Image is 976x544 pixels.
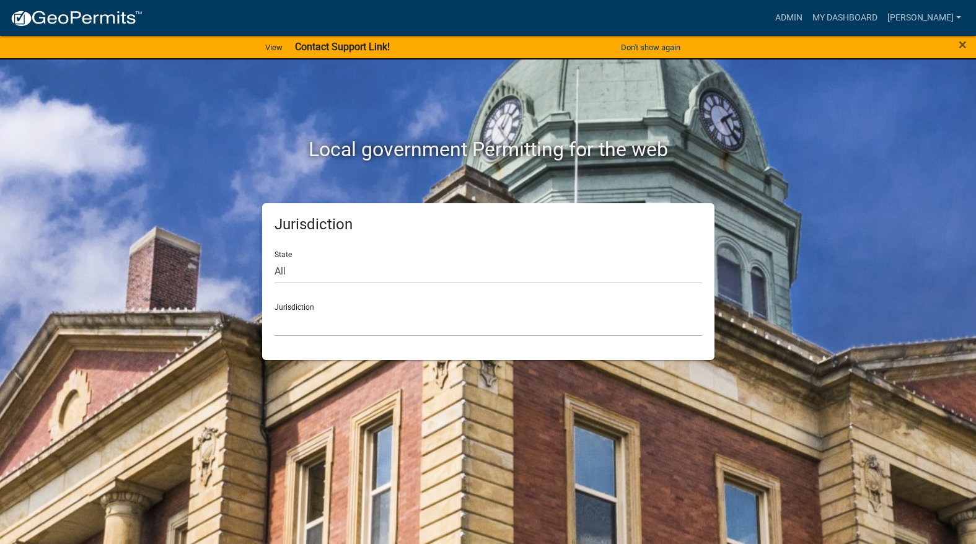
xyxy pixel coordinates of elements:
[959,37,967,52] button: Close
[807,6,882,30] a: My Dashboard
[295,41,390,53] strong: Contact Support Link!
[959,36,967,53] span: ×
[882,6,966,30] a: [PERSON_NAME]
[260,37,288,58] a: View
[144,138,832,161] h2: Local government Permitting for the web
[770,6,807,30] a: Admin
[616,37,685,58] button: Don't show again
[275,216,702,234] h5: Jurisdiction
